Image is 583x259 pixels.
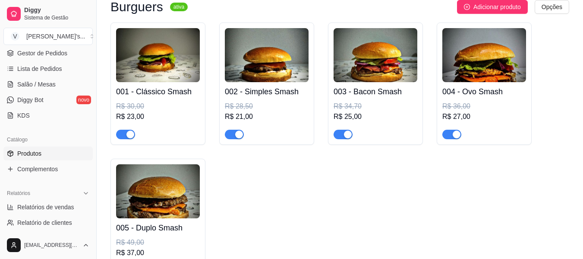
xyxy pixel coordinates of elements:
img: product-image [116,164,200,218]
span: Diggy Bot [17,96,44,104]
span: KDS [17,111,30,120]
h3: Burguers [110,2,163,12]
span: V [11,32,19,41]
div: R$ 21,00 [225,112,309,122]
span: plus-circle [464,4,470,10]
span: Sistema de Gestão [24,14,89,21]
span: Produtos [17,149,41,158]
a: Gestor de Pedidos [3,46,93,60]
div: R$ 23,00 [116,112,200,122]
div: R$ 27,00 [442,112,526,122]
span: Complementos [17,165,58,173]
button: Select a team [3,28,93,45]
h4: 002 - Simples Smash [225,86,309,98]
div: R$ 37,00 [116,248,200,258]
span: [EMAIL_ADDRESS][DOMAIN_NAME] [24,242,79,249]
div: R$ 34,70 [334,101,417,112]
a: Complementos [3,162,93,176]
sup: ativa [170,3,188,11]
a: KDS [3,109,93,122]
div: R$ 49,00 [116,237,200,248]
a: DiggySistema de Gestão [3,3,93,24]
span: Opções [542,2,562,12]
h4: 001 - Clássico Smash [116,86,200,98]
img: product-image [334,28,417,82]
span: Adicionar produto [473,2,521,12]
span: Relatórios de vendas [17,203,74,211]
a: Diggy Botnovo [3,93,93,107]
div: Catálogo [3,133,93,147]
h4: 004 - Ovo Smash [442,86,526,98]
img: product-image [225,28,309,82]
span: Salão / Mesas [17,80,56,89]
a: Relatórios de vendas [3,200,93,214]
h4: 005 - Duplo Smash [116,222,200,234]
a: Lista de Pedidos [3,62,93,76]
span: Relatório de clientes [17,218,72,227]
div: R$ 36,00 [442,101,526,112]
span: Gestor de Pedidos [17,49,67,58]
a: Produtos [3,147,93,160]
a: Salão / Mesas [3,77,93,91]
span: Diggy [24,6,89,14]
div: R$ 28,50 [225,101,309,112]
span: Relatórios [7,190,30,197]
h4: 003 - Bacon Smash [334,86,417,98]
div: R$ 25,00 [334,112,417,122]
a: Relatório de clientes [3,216,93,230]
img: product-image [442,28,526,82]
button: [EMAIL_ADDRESS][DOMAIN_NAME] [3,235,93,256]
img: product-image [116,28,200,82]
div: R$ 30,00 [116,101,200,112]
span: Lista de Pedidos [17,64,62,73]
div: [PERSON_NAME]'s ... [26,32,85,41]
